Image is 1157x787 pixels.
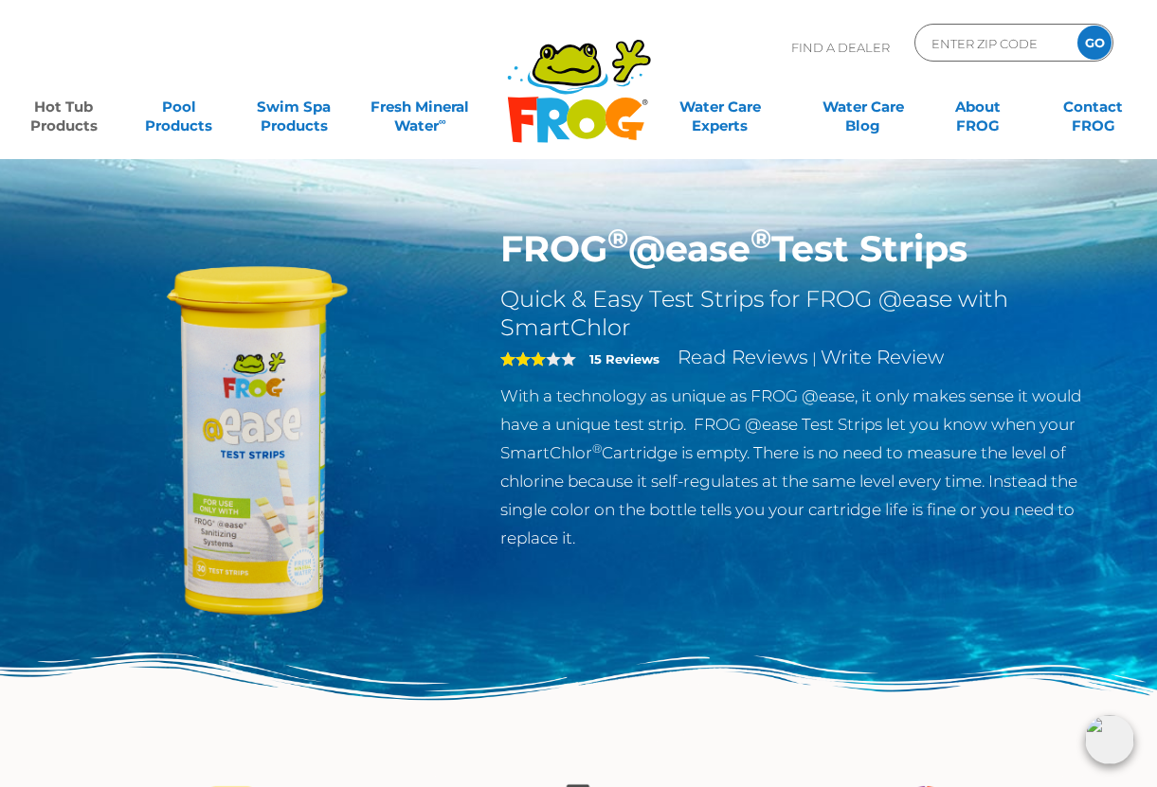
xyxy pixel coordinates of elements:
span: | [812,349,817,367]
a: Hot TubProducts [19,88,108,126]
a: Swim SpaProducts [249,88,338,126]
a: Fresh MineralWater∞ [364,88,476,126]
strong: 15 Reviews [589,351,660,367]
sup: ® [607,222,628,255]
img: FROG-@ease-TS-Bottle.png [39,227,473,661]
sup: ∞ [439,115,446,128]
span: 3 [500,351,546,367]
p: Find A Dealer [791,24,890,71]
a: Read Reviews [678,346,808,368]
h2: Quick & Easy Test Strips for FROG @ease with SmartChlor [500,285,1119,342]
input: GO [1077,26,1112,60]
sup: ® [592,441,602,456]
p: With a technology as unique as FROG @ease, it only makes sense it would have a unique test strip.... [500,382,1119,552]
a: Write Review [821,346,944,368]
a: ContactFROG [1049,88,1138,126]
img: openIcon [1085,715,1134,764]
a: PoolProducts [134,88,223,126]
sup: ® [750,222,771,255]
input: Zip Code Form [930,29,1058,57]
a: AboutFROG [933,88,1022,126]
a: Water CareBlog [819,88,908,126]
h1: FROG @ease Test Strips [500,227,1119,271]
a: Water CareExperts [647,88,793,126]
